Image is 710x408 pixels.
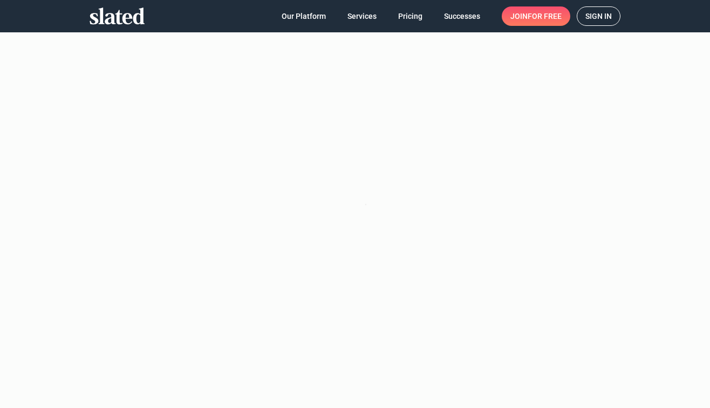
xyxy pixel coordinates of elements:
a: Successes [435,6,489,26]
span: for free [528,6,562,26]
span: Join [510,6,562,26]
span: Successes [444,6,480,26]
span: Services [347,6,377,26]
a: Services [339,6,385,26]
a: Our Platform [273,6,334,26]
a: Pricing [390,6,431,26]
span: Sign in [585,7,612,25]
span: Pricing [398,6,422,26]
span: Our Platform [282,6,326,26]
a: Joinfor free [502,6,570,26]
a: Sign in [577,6,620,26]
